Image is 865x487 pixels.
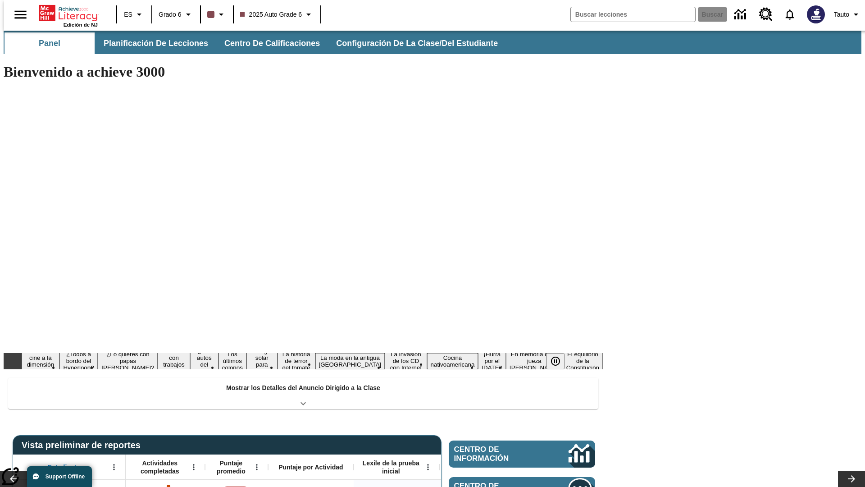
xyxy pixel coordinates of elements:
div: Portada [39,3,98,28]
button: Centro de calificaciones [217,32,327,54]
div: Subbarra de navegación [4,31,861,54]
button: Diapositiva 5 ¿Los autos del futuro? [190,346,219,376]
button: Perfil/Configuración [830,6,865,23]
button: Diapositiva 11 Cocina nativoamericana [427,353,478,369]
input: Buscar campo [571,7,695,22]
p: Mostrar los Detalles del Anuncio Dirigido a la Clase [226,383,380,393]
span: Grado 6 [159,10,182,19]
button: Diapositiva 9 La moda en la antigua Roma [315,353,385,369]
button: Panel [5,32,95,54]
span: Lexile de la prueba inicial [358,459,424,475]
span: Puntaje promedio [209,459,253,475]
button: Pausar [546,353,565,369]
span: Actividades completadas [130,459,190,475]
button: Abrir menú [107,460,121,474]
a: Portada [39,4,98,22]
a: Centro de recursos, Se abrirá en una pestaña nueva. [754,2,778,27]
button: Abrir menú [187,460,200,474]
button: Diapositiva 2 ¿Todos a bordo del Hyperloop? [59,349,98,372]
a: Centro de información [449,441,595,468]
img: Avatar [807,5,825,23]
button: Diapositiva 13 En memoria de la jueza O'Connor [506,349,563,372]
button: El color de la clase es café oscuro. Cambiar el color de la clase. [204,6,230,23]
button: Diapositiva 10 La invasión de los CD con Internet [385,349,427,372]
button: Diapositiva 4 Niños con trabajos sucios [158,346,190,376]
a: Notificaciones [778,3,801,26]
button: Configuración de la clase/del estudiante [329,32,505,54]
button: Diapositiva 14 El equilibrio de la Constitución [563,349,603,372]
button: Diapositiva 12 ¡Hurra por el Día de la Constitución! [478,349,506,372]
button: Diapositiva 3 ¿Lo quieres con papas fritas? [98,349,158,372]
span: 2025 Auto Grade 6 [240,10,302,19]
button: Carrusel de lecciones, seguir [838,471,865,487]
button: Diapositiva 1 Llevar el cine a la dimensión X [22,346,59,376]
span: Vista preliminar de reportes [22,440,145,450]
button: Grado: Grado 6, Elige un grado [155,6,197,23]
span: ES [124,10,132,19]
span: Support Offline [46,473,85,480]
button: Abrir menú [421,460,435,474]
button: Support Offline [27,466,92,487]
button: Clase: 2025 Auto Grade 6, Selecciona una clase [237,6,318,23]
div: Pausar [546,353,574,369]
span: Centro de información [454,445,538,463]
span: Tauto [834,10,849,19]
button: Lenguaje: ES, Selecciona un idioma [120,6,149,23]
span: Edición de NJ [64,22,98,28]
div: Subbarra de navegación [4,32,506,54]
button: Diapositiva 8 La historia de terror del tomate [278,349,315,372]
div: Mostrar los Detalles del Anuncio Dirigido a la Clase [8,378,598,409]
button: Diapositiva 7 Energía solar para todos [246,346,278,376]
button: Planificación de lecciones [96,32,215,54]
button: Abrir el menú lateral [7,1,34,28]
button: Diapositiva 6 Los últimos colonos [219,349,246,372]
button: Abrir menú [250,460,264,474]
span: Estudiante [48,463,80,471]
a: Centro de información [729,2,754,27]
button: Escoja un nuevo avatar [801,3,830,26]
h1: Bienvenido a achieve 3000 [4,64,603,80]
span: Puntaje por Actividad [278,463,343,471]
